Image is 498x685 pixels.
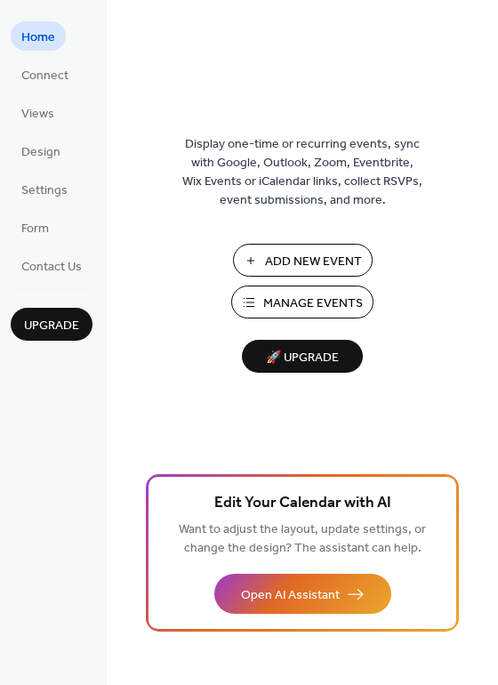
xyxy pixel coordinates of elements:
[179,518,426,560] span: Want to adjust the layout, update settings, or change the design? The assistant can help.
[11,136,71,165] a: Design
[11,98,65,127] a: Views
[21,28,55,47] span: Home
[24,317,79,335] span: Upgrade
[11,213,60,242] a: Form
[21,258,82,277] span: Contact Us
[21,181,68,200] span: Settings
[11,251,92,280] a: Contact Us
[11,308,92,341] button: Upgrade
[21,143,60,162] span: Design
[242,340,363,373] button: 🚀 Upgrade
[182,135,422,210] span: Display one-time or recurring events, sync with Google, Outlook, Zoom, Eventbrite, Wix Events or ...
[233,244,373,277] button: Add New Event
[21,105,54,124] span: Views
[265,253,362,271] span: Add New Event
[253,346,352,370] span: 🚀 Upgrade
[263,294,363,313] span: Manage Events
[11,174,78,204] a: Settings
[241,586,340,605] span: Open AI Assistant
[11,21,66,51] a: Home
[21,67,68,85] span: Connect
[214,491,391,516] span: Edit Your Calendar with AI
[214,574,391,614] button: Open AI Assistant
[21,220,49,238] span: Form
[231,286,373,318] button: Manage Events
[11,60,79,89] a: Connect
